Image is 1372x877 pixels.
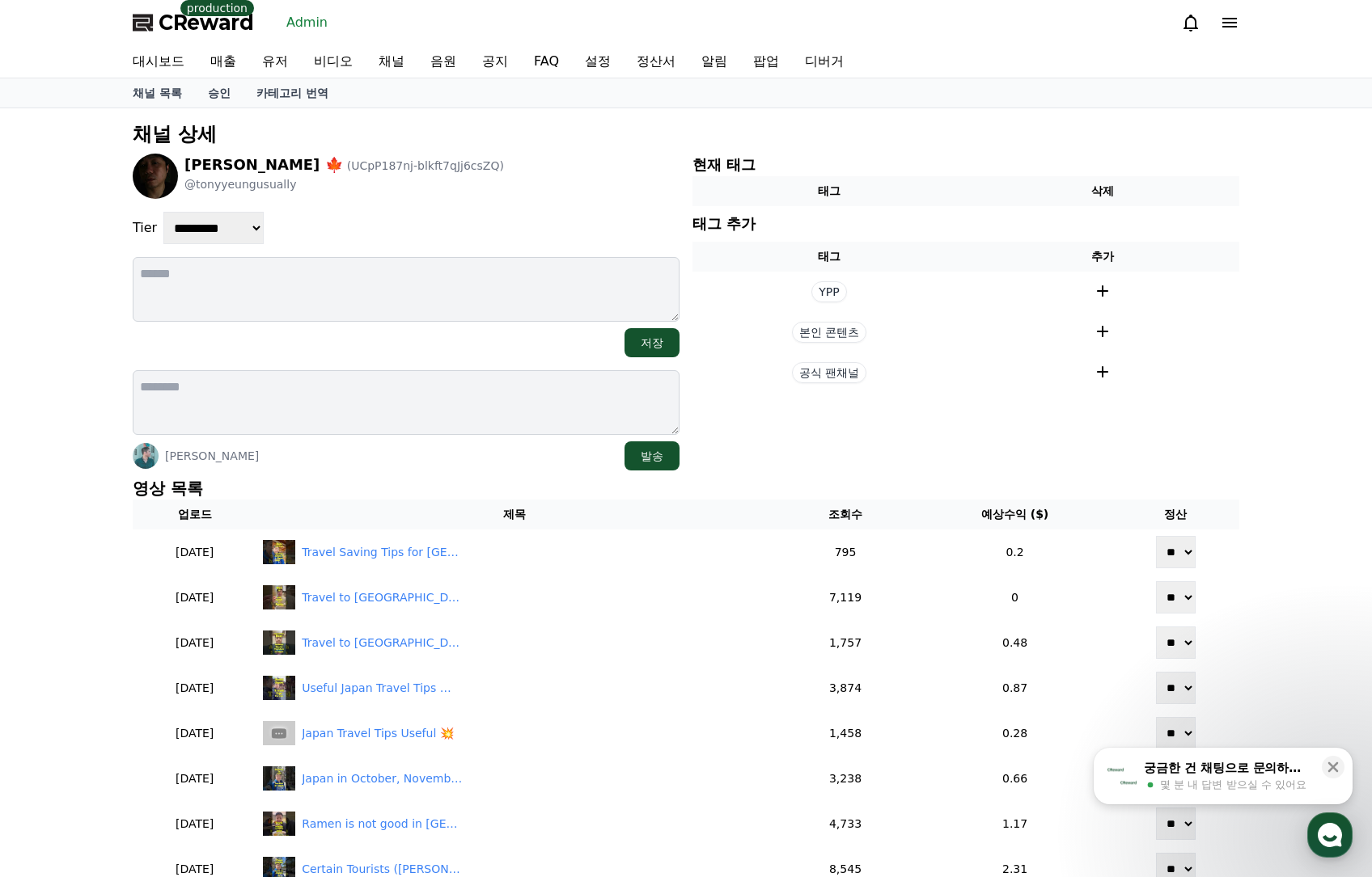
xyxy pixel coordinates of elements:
[773,620,918,665] td: 1,757
[263,721,766,745] a: Japan Travel Tips Useful 💥 Japan Travel Tips Useful 💥
[740,45,792,78] a: 팝업
[469,45,521,78] a: 공지
[263,630,295,655] img: Travel to Japan Needs to Know 💥 Japan Walk Tour
[165,448,259,464] p: [PERSON_NAME]
[263,540,766,564] a: Travel Saving Tips for Japan 🔥Tokyo Shinjuku Walk Tour Travel Saving Tips for [GEOGRAPHIC_DATA] 🔥...
[133,121,1239,147] p: 채널 상세
[133,756,256,801] td: [DATE]
[133,665,256,710] td: [DATE]
[263,630,766,655] a: Travel to Japan Needs to Know 💥 Japan Walk Tour Travel to [GEOGRAPHIC_DATA] Needs to Know 💥 Japan...
[302,816,464,833] div: Ramen is not good in Japan ⁉️
[120,45,197,78] a: 대시보드
[773,575,918,620] td: 7,119
[133,443,159,469] img: Tony Yeung
[133,477,1239,500] p: 영상 목록
[302,635,464,651] div: Travel to Japan Needs to Know 💥 Japan Walk Tour
[966,242,1239,272] th: 추가
[917,665,1112,710] td: 0.87
[263,540,295,564] img: Travel Saving Tips for Japan 🔥Tokyo Shinjuku Walk Tour
[263,676,295,700] img: Useful Japan Travel Tips 💥 Tokyo Shinjuku Night Walk
[347,159,504,172] span: (UCpP187nj-blkft7qJj6csZQ)
[263,585,295,609] img: Travel to Japan Tips🔥 Tokyo Shinjuku Walking Tour
[1112,500,1239,529] th: 정산
[159,10,254,36] span: CReward
[792,362,866,383] span: 공식 팬채널
[773,710,918,756] td: 1,458
[692,242,966,272] th: 태그
[366,45,417,78] a: 채널
[625,441,680,470] button: 발송
[263,721,295,745] img: Japan Travel Tips Useful 💥
[917,529,1112,575] td: 0.2
[263,812,766,836] a: Ramen is not good in Japan ⁉️ Ramen is not good in [GEOGRAPHIC_DATA] ⁉️
[133,218,157,238] p: Tier
[302,544,464,561] div: Travel Saving Tips for Japan 🔥Tokyo Shinjuku Walk Tour
[773,801,918,846] td: 4,733
[302,770,464,787] div: Japan in October, November, and December 🍁
[302,725,454,742] div: Japan Travel Tips Useful 💥
[625,328,680,357] button: 저장
[624,45,688,78] a: 정산서
[302,680,464,697] div: Useful Japan Travel Tips 💥 Tokyo Shinjuku Night Walk
[120,78,195,108] a: 채널 목록
[917,801,1112,846] td: 1.17
[773,529,918,575] td: 795
[133,154,178,199] img: Tony Yeung 🍁
[256,500,773,529] th: 제목
[302,589,464,606] div: Travel to Japan Tips🔥 Tokyo Shinjuku Walking Tour
[133,620,256,665] td: [DATE]
[184,156,343,173] span: [PERSON_NAME] 🍁
[417,45,469,78] a: 음원
[133,575,256,620] td: [DATE]
[133,801,256,846] td: [DATE]
[133,10,254,36] a: CReward
[811,281,846,302] span: YPP
[917,710,1112,756] td: 0.28
[773,665,918,710] td: 3,874
[263,766,766,791] a: Japan in October, November, and December 🍁 Japan in October, November, and December 🍁
[133,710,256,756] td: [DATE]
[280,10,334,36] a: Admin
[184,176,504,192] p: @tonyyeungusually
[917,500,1112,529] th: 예상수익 ($)
[195,78,243,108] a: 승인
[572,45,624,78] a: 설정
[133,529,256,575] td: [DATE]
[263,585,766,609] a: Travel to Japan Tips🔥 Tokyo Shinjuku Walking Tour Travel to [GEOGRAPHIC_DATA] Tips🔥 [GEOGRAPHIC_D...
[917,575,1112,620] td: 0
[966,176,1239,206] th: 삭제
[773,756,918,801] td: 3,238
[521,45,572,78] a: FAQ
[263,676,766,700] a: Useful Japan Travel Tips 💥 Tokyo Shinjuku Night Walk Useful Japan Travel Tips 💥 [GEOGRAPHIC_DATA]...
[301,45,366,78] a: 비디오
[692,213,756,235] p: 태그 추가
[197,45,249,78] a: 매출
[692,154,1239,176] p: 현재 태그
[263,812,295,836] img: Ramen is not good in Japan ⁉️
[249,45,301,78] a: 유저
[792,45,857,78] a: 디버거
[243,78,341,108] a: 카테고리 번역
[263,766,295,791] img: Japan in October, November, and December 🍁
[917,620,1112,665] td: 0.48
[688,45,740,78] a: 알림
[773,500,918,529] th: 조회수
[917,756,1112,801] td: 0.66
[133,500,256,529] th: 업로드
[692,176,966,206] th: 태그
[792,322,866,343] span: 본인 콘텐츠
